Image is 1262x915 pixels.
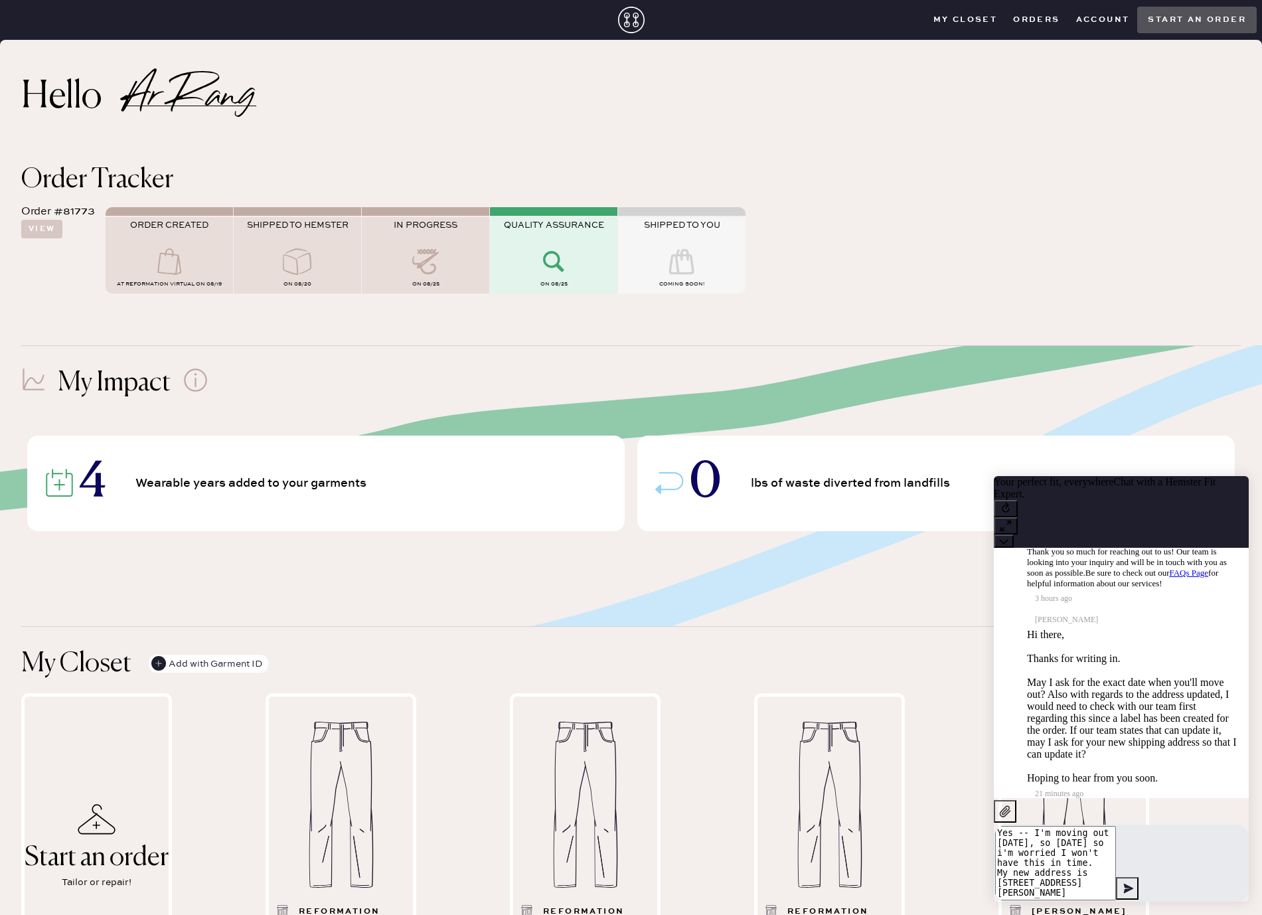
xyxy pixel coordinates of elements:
[786,722,874,888] img: Garment image
[659,281,704,288] span: COMING SOON!
[751,477,956,489] span: lbs of waste diverted from landfills
[21,167,173,193] span: Order Tracker
[135,477,372,489] span: Wearable years added to your garments
[117,281,222,288] span: AT Reformation Virtual on 08/19
[1005,10,1067,30] button: Orders
[283,281,311,288] span: on 08/20
[1137,7,1257,33] button: Start an order
[412,281,439,288] span: on 08/25
[690,460,721,507] span: 0
[21,82,125,114] h2: Hello
[925,10,1006,30] button: My Closet
[542,722,629,888] img: Garment image
[80,460,106,507] span: 4
[62,875,131,890] div: Tailor or repair!
[151,655,263,673] div: Add with Garment ID
[25,843,169,873] div: Start an order
[540,281,568,288] span: on 08/25
[21,648,131,680] h1: My Closet
[149,655,268,673] button: Add with Garment ID
[21,220,62,238] button: View
[21,204,95,220] div: Order #81773
[394,220,457,230] span: IN PROGRESS
[1068,10,1138,30] button: Account
[58,367,171,399] h1: My Impact
[504,220,604,230] span: QUALITY ASSURANCE
[247,220,349,230] span: SHIPPED TO HEMSTER
[125,89,256,106] h2: Ar Rang
[644,220,720,230] span: SHIPPED TO YOU
[981,463,1262,915] iframe: Front Chat
[130,220,208,230] span: ORDER CREATED
[297,722,385,888] img: Garment image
